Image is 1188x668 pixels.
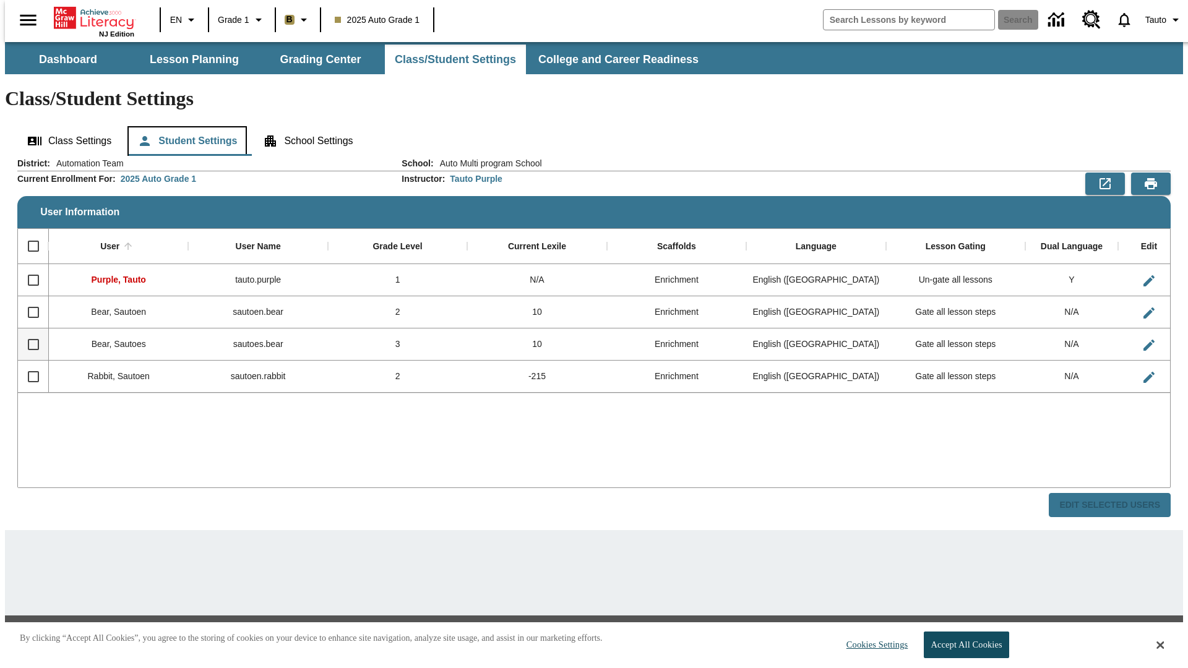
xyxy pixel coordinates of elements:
div: Lesson Gating [926,241,986,252]
div: Enrichment [607,296,746,328]
div: Y [1025,264,1118,296]
h1: Class/Student Settings [5,87,1183,110]
div: SubNavbar [5,45,710,74]
span: Automation Team [50,157,124,169]
div: Tauto Purple [450,173,502,185]
div: sautoen.rabbit [188,361,327,393]
div: 2025 Auto Grade 1 [121,173,196,185]
button: Edit User [1137,268,1161,293]
div: 2 [328,296,467,328]
div: Gate all lesson steps [886,296,1025,328]
div: N/A [1025,328,1118,361]
div: Dual Language [1041,241,1103,252]
div: 1 [328,264,467,296]
div: Enrichment [607,264,746,296]
span: Rabbit, Sautoen [88,371,150,381]
div: Current Lexile [508,241,566,252]
span: Bear, Sautoes [92,339,146,349]
a: Data Center [1041,3,1075,37]
div: 10 [467,328,606,361]
div: English (US) [746,361,885,393]
span: EN [170,14,182,27]
div: Language [796,241,837,252]
input: search field [824,10,994,30]
div: Edit [1141,241,1157,252]
div: Enrichment [607,361,746,393]
h2: School : [402,158,433,169]
button: Profile/Settings [1140,9,1188,31]
a: Home [54,6,134,30]
span: NJ Edition [99,30,134,38]
button: Edit User [1137,365,1161,390]
div: English (US) [746,328,885,361]
button: Lesson Planning [132,45,256,74]
div: -215 [467,361,606,393]
button: Class Settings [17,126,121,156]
span: B [286,12,293,27]
button: Accept All Cookies [924,632,1009,658]
button: Close [1156,640,1164,651]
button: Edit User [1137,301,1161,325]
button: School Settings [253,126,363,156]
div: N/A [467,264,606,296]
button: Student Settings [127,126,247,156]
div: N/A [1025,361,1118,393]
button: Class/Student Settings [385,45,526,74]
span: Grade 1 [218,14,249,27]
div: User Name [236,241,281,252]
div: User [100,241,119,252]
div: sautoen.bear [188,296,327,328]
div: 3 [328,328,467,361]
button: College and Career Readiness [528,45,708,74]
button: Cookies Settings [835,632,913,657]
span: 2025 Auto Grade 1 [335,14,420,27]
button: Export to CSV [1085,173,1125,195]
button: Print Preview [1131,173,1171,195]
span: Purple, Tauto [92,275,146,285]
a: Resource Center, Will open in new tab [1075,3,1108,36]
div: English (US) [746,264,885,296]
span: Bear, Sautoen [91,307,146,317]
p: By clicking “Accept All Cookies”, you agree to the storing of cookies on your device to enhance s... [20,632,603,644]
div: tauto.purple [188,264,327,296]
div: Class/Student Settings [17,126,1171,156]
div: sautoes.bear [188,328,327,361]
div: 10 [467,296,606,328]
span: Tauto [1145,14,1166,27]
div: Scaffolds [657,241,696,252]
div: Home [54,4,134,38]
button: Grading Center [259,45,382,74]
button: Open side menu [10,2,46,38]
div: 2 [328,361,467,393]
div: Enrichment [607,328,746,361]
button: Language: EN, Select a language [165,9,204,31]
button: Grade: Grade 1, Select a grade [213,9,271,31]
div: N/A [1025,296,1118,328]
button: Boost Class color is light brown. Change class color [280,9,316,31]
div: Grade Level [372,241,422,252]
a: Notifications [1108,4,1140,36]
div: SubNavbar [5,42,1183,74]
div: User Information [17,157,1171,518]
button: Dashboard [6,45,130,74]
span: Auto Multi program School [434,157,542,169]
h2: District : [17,158,50,169]
div: Gate all lesson steps [886,328,1025,361]
span: User Information [40,207,119,218]
div: English (US) [746,296,885,328]
div: Un-gate all lessons [886,264,1025,296]
div: Gate all lesson steps [886,361,1025,393]
h2: Instructor : [402,174,445,184]
h2: Current Enrollment For : [17,174,116,184]
button: Edit User [1137,333,1161,358]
